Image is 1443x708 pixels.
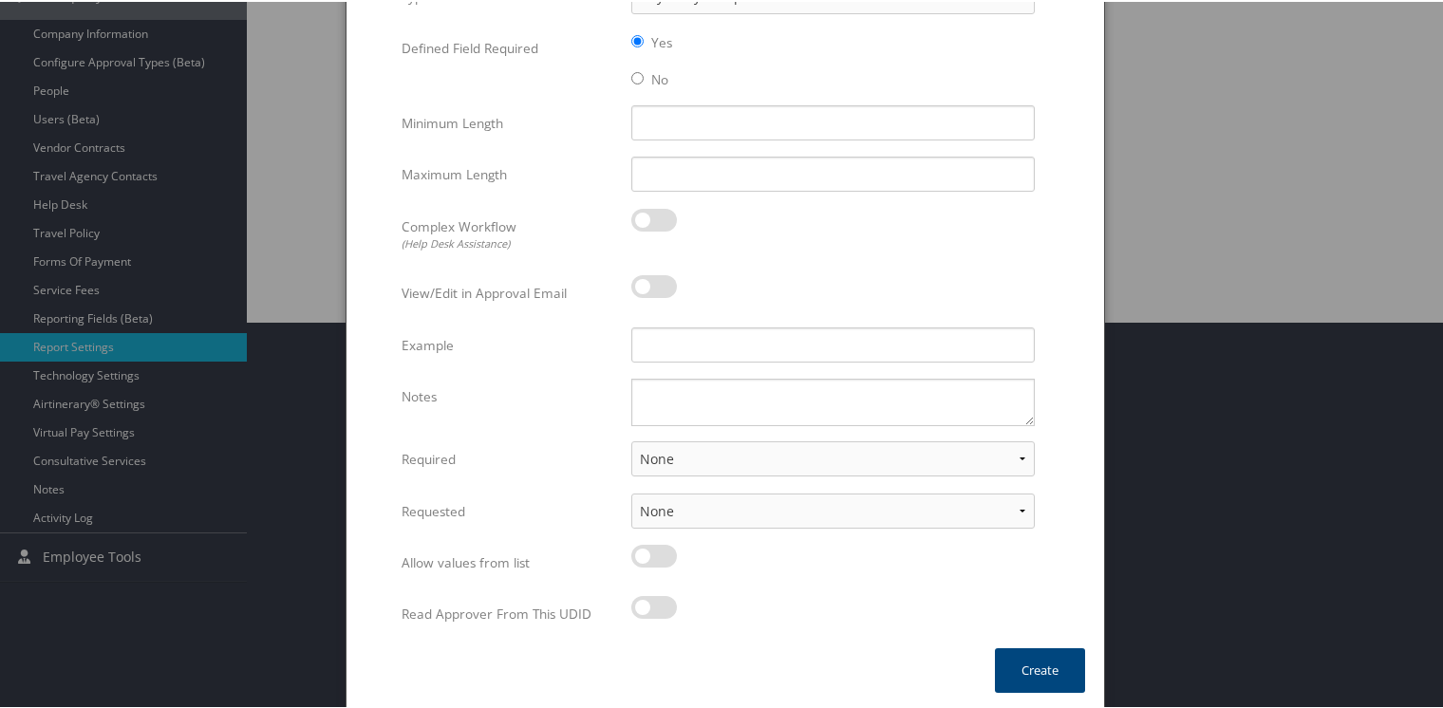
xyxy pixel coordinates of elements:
[402,439,617,475] label: Required
[651,68,668,87] label: No
[402,234,617,251] div: (Help Desk Assistance)
[402,28,617,65] label: Defined Field Required
[402,155,617,191] label: Maximum Length
[402,326,617,362] label: Example
[402,543,617,579] label: Allow values from list
[651,31,672,50] label: Yes
[402,594,617,630] label: Read Approver From This UDID
[402,377,617,413] label: Notes
[402,492,617,528] label: Requested
[402,273,617,309] label: View/Edit in Approval Email
[402,207,617,259] label: Complex Workflow
[995,646,1085,691] button: Create
[402,103,617,140] label: Minimum Length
